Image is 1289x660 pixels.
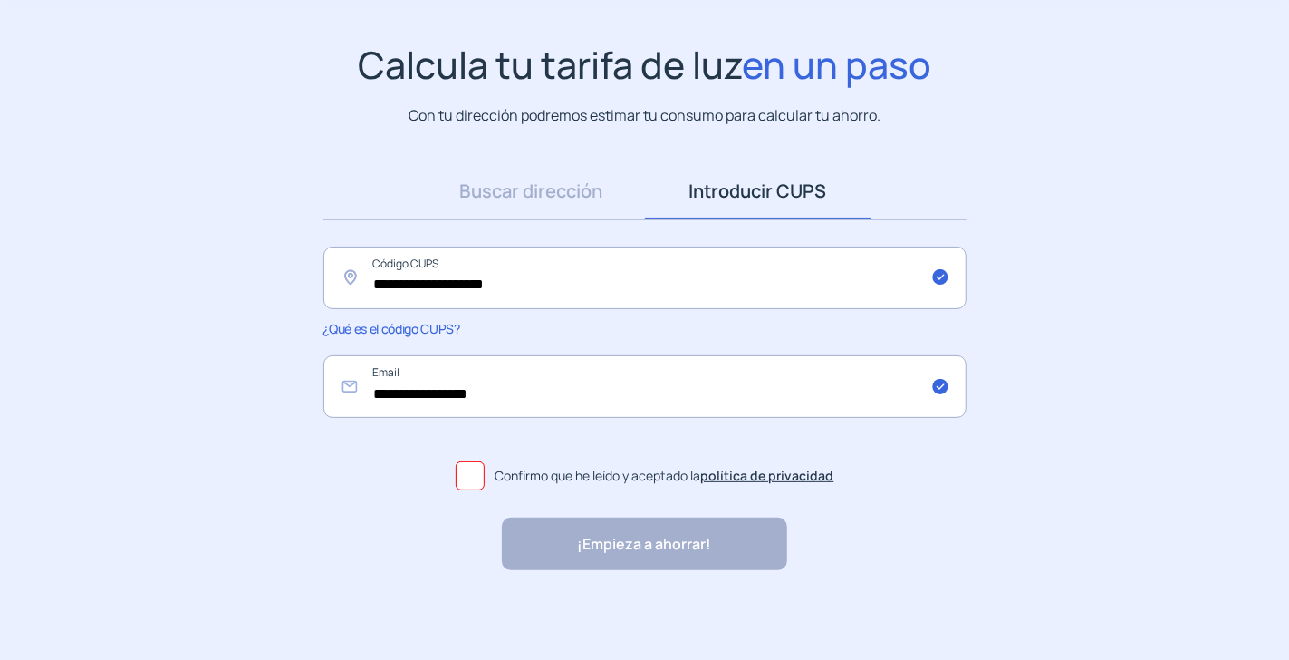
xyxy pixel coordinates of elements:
[645,163,871,219] a: Introducir CUPS
[701,467,834,484] a: política de privacidad
[418,163,645,219] a: Buscar dirección
[323,320,460,337] span: ¿Qué es el código CUPS?
[409,104,880,127] p: Con tu dirección podremos estimar tu consumo para calcular tu ahorro.
[742,39,931,90] span: en un paso
[358,43,931,87] h1: Calcula tu tarifa de luz
[495,466,834,486] span: Confirmo que he leído y aceptado la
